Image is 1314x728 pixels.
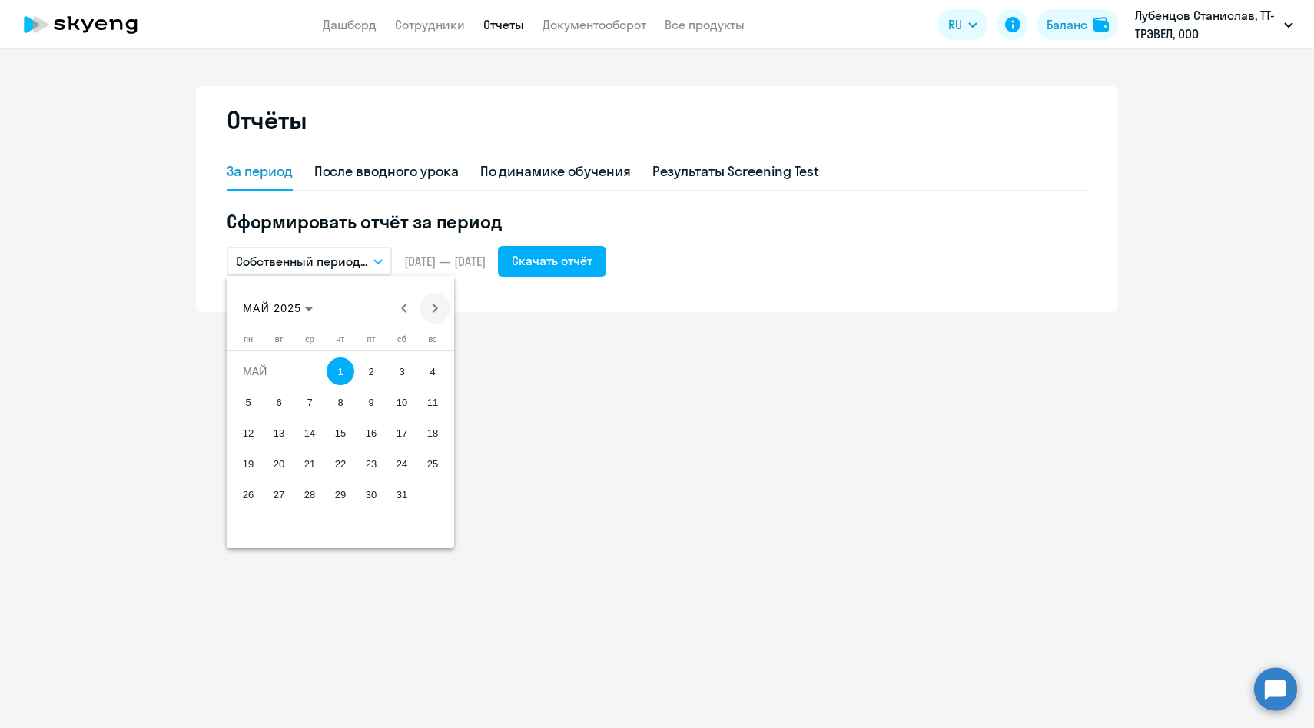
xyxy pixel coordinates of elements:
[417,448,448,479] button: 25 мая 2025 г.
[265,450,293,477] span: 20
[356,356,387,387] button: 2 мая 2025 г.
[233,356,325,387] td: МАЙ
[388,357,416,385] span: 3
[234,450,262,477] span: 19
[294,479,325,510] button: 28 мая 2025 г.
[419,357,446,385] span: 4
[327,357,354,385] span: 1
[419,388,446,416] span: 11
[325,387,356,417] button: 8 мая 2025 г.
[417,387,448,417] button: 11 мая 2025 г.
[337,334,345,344] span: чт
[294,448,325,479] button: 21 мая 2025 г.
[417,417,448,448] button: 18 мая 2025 г.
[234,388,262,416] span: 5
[397,334,406,344] span: сб
[389,293,420,324] button: Previous month
[233,387,264,417] button: 5 мая 2025 г.
[357,450,385,477] span: 23
[357,357,385,385] span: 2
[294,387,325,417] button: 7 мая 2025 г.
[420,293,450,324] button: Next month
[417,356,448,387] button: 4 мая 2025 г.
[237,294,319,322] button: Choose month and year
[233,448,264,479] button: 19 мая 2025 г.
[305,334,314,344] span: ср
[357,388,385,416] span: 9
[419,419,446,447] span: 18
[327,388,354,416] span: 8
[264,417,294,448] button: 13 мая 2025 г.
[357,480,385,508] span: 30
[327,419,354,447] span: 15
[264,387,294,417] button: 6 мая 2025 г.
[296,388,324,416] span: 7
[388,480,416,508] span: 31
[296,480,324,508] span: 28
[419,450,446,477] span: 25
[327,480,354,508] span: 29
[264,479,294,510] button: 27 мая 2025 г.
[244,334,253,344] span: пн
[387,479,417,510] button: 31 мая 2025 г.
[388,450,416,477] span: 24
[428,334,436,344] span: вс
[233,417,264,448] button: 12 мая 2025 г.
[356,387,387,417] button: 9 мая 2025 г.
[243,302,301,314] span: МАЙ 2025
[294,417,325,448] button: 14 мая 2025 г.
[387,356,417,387] button: 3 мая 2025 г.
[275,334,284,344] span: вт
[325,356,356,387] button: 1 мая 2025 г.
[367,334,376,344] span: пт
[296,450,324,477] span: 21
[387,448,417,479] button: 24 мая 2025 г.
[265,480,293,508] span: 27
[356,417,387,448] button: 16 мая 2025 г.
[388,419,416,447] span: 17
[387,417,417,448] button: 17 мая 2025 г.
[356,448,387,479] button: 23 мая 2025 г.
[264,448,294,479] button: 20 мая 2025 г.
[356,479,387,510] button: 30 мая 2025 г.
[388,388,416,416] span: 10
[234,419,262,447] span: 12
[325,479,356,510] button: 29 мая 2025 г.
[325,417,356,448] button: 15 мая 2025 г.
[265,388,293,416] span: 6
[327,450,354,477] span: 22
[387,387,417,417] button: 10 мая 2025 г.
[325,448,356,479] button: 22 мая 2025 г.
[233,479,264,510] button: 26 мая 2025 г.
[296,419,324,447] span: 14
[357,419,385,447] span: 16
[265,419,293,447] span: 13
[234,480,262,508] span: 26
